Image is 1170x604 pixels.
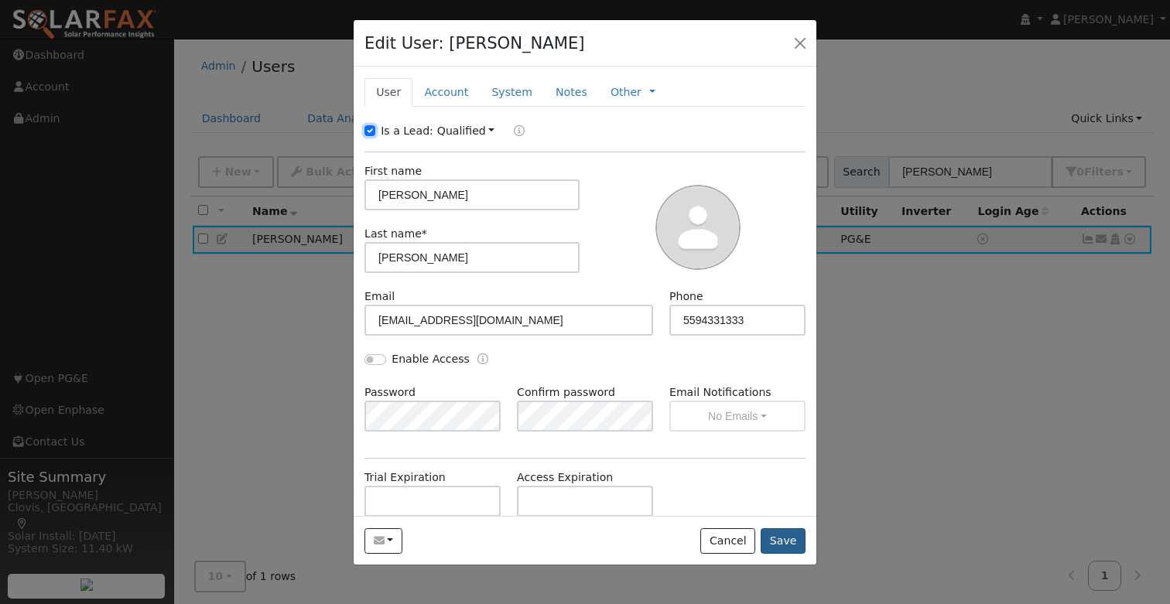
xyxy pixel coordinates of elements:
label: Email [364,288,395,305]
button: Cancel [700,528,755,555]
label: Access Expiration [517,469,613,486]
input: Is a Lead: [364,125,375,136]
label: Password [364,384,416,401]
a: Other [611,84,641,101]
label: Email Notifications [669,384,806,401]
label: Confirm password [517,384,615,401]
a: Qualified [437,125,495,137]
h4: Edit User: [PERSON_NAME] [364,31,585,56]
label: Is a Lead: [381,123,433,139]
a: Enable Access [477,351,488,369]
a: Lead [502,123,525,141]
label: Trial Expiration [364,469,446,486]
button: ptsimonian@earthlink.net [364,528,402,555]
label: Phone [669,288,703,305]
button: Save [761,528,806,555]
a: Account [412,78,480,107]
a: Notes [544,78,599,107]
label: First name [364,163,422,179]
label: Last name [364,226,427,242]
label: Enable Access [392,351,470,367]
span: Required [422,227,427,240]
a: System [480,78,544,107]
a: User [364,78,412,107]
